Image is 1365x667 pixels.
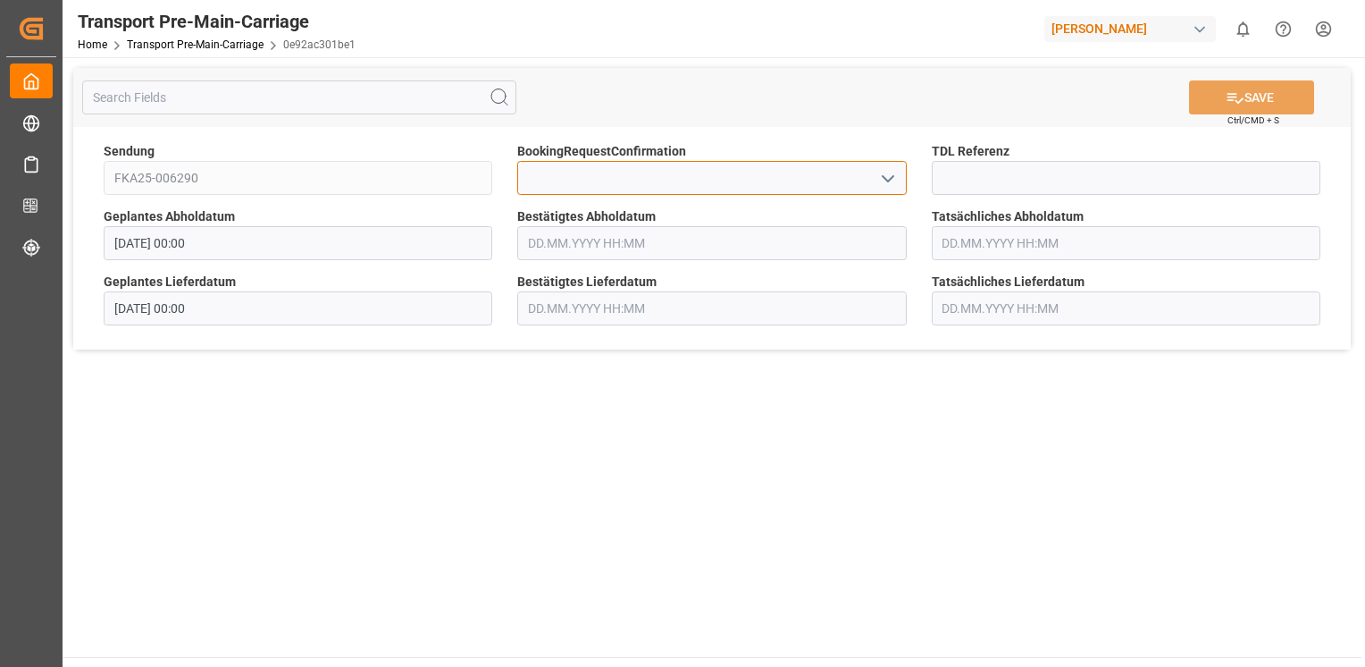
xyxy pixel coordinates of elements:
button: show 0 new notifications [1223,9,1263,49]
button: Help Center [1263,9,1303,49]
button: SAVE [1189,80,1314,114]
input: Search Fields [82,80,516,114]
button: [PERSON_NAME] [1044,12,1223,46]
a: Home [78,38,107,51]
span: BookingRequestConfirmation [517,142,686,161]
input: DD.MM.YYYY HH:MM [104,226,492,260]
span: TDL Referenz [932,142,1009,161]
span: Geplantes Lieferdatum [104,273,236,291]
input: DD.MM.YYYY HH:MM [517,226,906,260]
span: Tatsächliches Lieferdatum [932,273,1084,291]
span: Tatsächliches Abholdatum [932,207,1084,226]
input: DD.MM.YYYY HH:MM [104,291,492,325]
span: Geplantes Abholdatum [104,207,235,226]
input: DD.MM.YYYY HH:MM [932,291,1320,325]
div: [PERSON_NAME] [1044,16,1216,42]
span: Bestätigtes Abholdatum [517,207,656,226]
span: Bestätigtes Lieferdatum [517,273,657,291]
button: open menu [873,165,900,192]
span: Ctrl/CMD + S [1227,114,1279,127]
input: DD.MM.YYYY HH:MM [517,291,906,325]
div: Transport Pre-Main-Carriage [78,8,356,35]
a: Transport Pre-Main-Carriage [127,38,264,51]
span: Sendung [104,142,155,161]
input: DD.MM.YYYY HH:MM [932,226,1320,260]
